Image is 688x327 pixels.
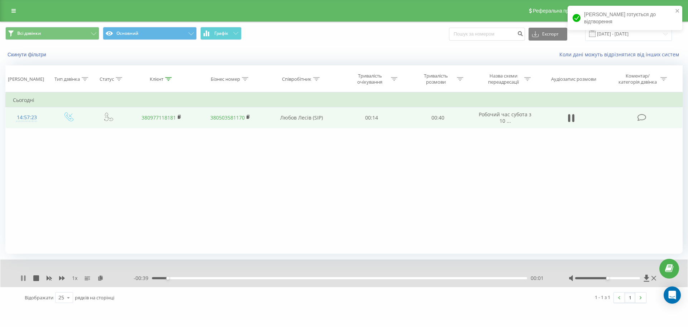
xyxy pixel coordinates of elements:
button: Скинути фільтри [5,51,50,58]
div: Бізнес номер [211,76,240,82]
a: 380977118181 [142,114,176,121]
a: Коли дані можуть відрізнятися вiд інших систем [559,51,683,58]
div: Клієнт [150,76,163,82]
div: Тип дзвінка [54,76,80,82]
td: Любов Лесів (SIP) [264,107,339,128]
button: Основний [103,27,197,40]
a: 1 [625,293,635,303]
button: close [675,8,680,15]
td: 00:14 [339,107,405,128]
span: 1 x [72,275,77,282]
span: рядків на сторінці [75,294,114,301]
span: Робочий час субота з 10 ... [479,111,531,124]
div: Accessibility label [606,277,609,280]
div: 1 - 1 з 1 [595,294,610,301]
div: Тривалість розмови [417,73,455,85]
button: Графік [200,27,242,40]
td: Сьогодні [6,93,683,107]
div: 14:57:23 [13,111,41,125]
div: Тривалість очікування [351,73,389,85]
div: [PERSON_NAME] готується до відтворення [568,6,682,30]
div: Open Intercom Messenger [664,286,681,304]
span: Реферальна програма [533,8,586,14]
div: 25 [58,294,64,301]
span: Графік [214,31,228,36]
div: [PERSON_NAME] [8,76,44,82]
span: - 00:39 [134,275,152,282]
div: Статус [100,76,114,82]
div: Назва схеми переадресації [484,73,522,85]
a: 380503581170 [210,114,245,121]
button: Експорт [529,28,567,41]
td: 00:40 [405,107,470,128]
span: Всі дзвінки [17,31,41,36]
div: Коментар/категорія дзвінка [617,73,659,85]
button: Всі дзвінки [5,27,99,40]
div: Співробітник [282,76,311,82]
span: Відображати [25,294,53,301]
div: Accessibility label [166,277,169,280]
span: 00:01 [531,275,544,282]
input: Пошук за номером [449,28,525,41]
div: Аудіозапис розмови [551,76,596,82]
